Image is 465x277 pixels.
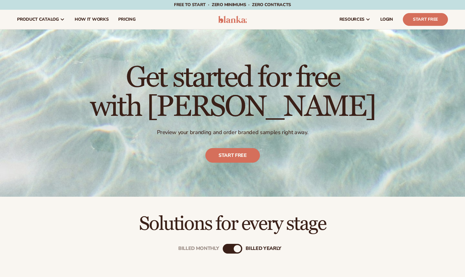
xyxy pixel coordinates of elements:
a: pricing [113,10,140,29]
div: Billed Monthly [178,246,219,252]
a: Start Free [403,13,448,26]
a: resources [335,10,375,29]
p: Preview your branding and order branded samples right away. [90,129,375,136]
a: Start free [205,148,260,163]
a: How It Works [70,10,114,29]
span: product catalog [17,17,59,22]
span: resources [339,17,364,22]
h1: Get started for free with [PERSON_NAME] [90,63,375,122]
a: LOGIN [375,10,398,29]
span: LOGIN [380,17,393,22]
span: pricing [118,17,135,22]
img: logo [218,16,247,23]
div: billed Yearly [246,246,281,252]
a: product catalog [12,10,70,29]
span: Free to start · ZERO minimums · ZERO contracts [174,2,291,8]
span: How It Works [75,17,109,22]
h2: Solutions for every stage [17,214,448,234]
